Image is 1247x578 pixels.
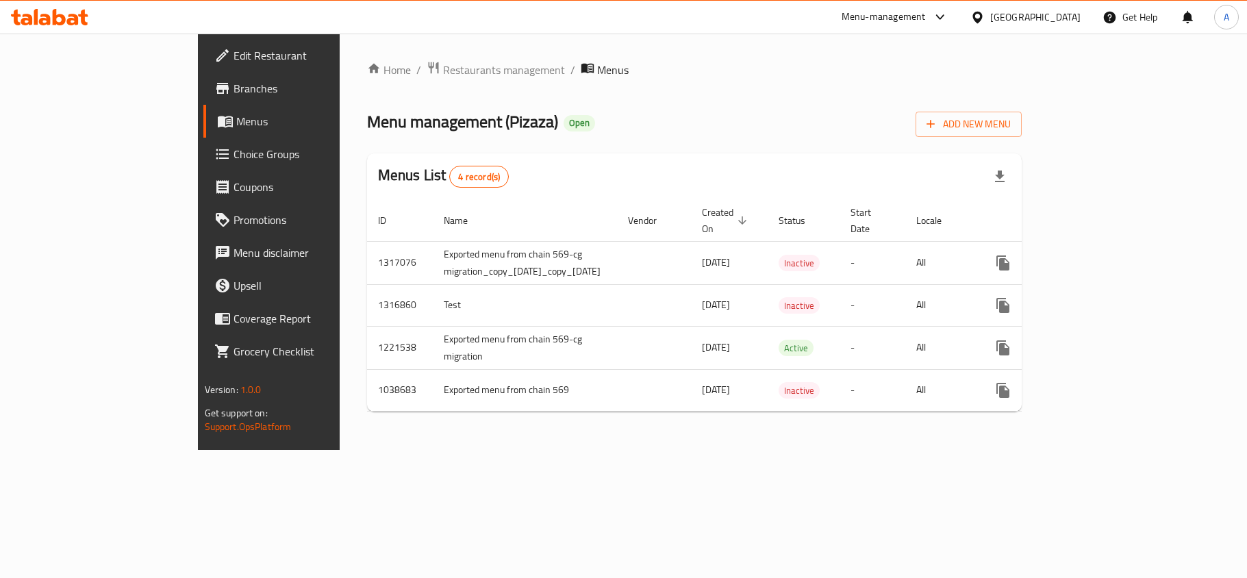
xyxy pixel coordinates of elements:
span: [DATE] [702,296,730,314]
li: / [416,62,421,78]
span: A [1224,10,1229,25]
span: [DATE] [702,253,730,271]
span: Grocery Checklist [234,343,395,360]
button: Change Status [1020,289,1053,322]
span: [DATE] [702,338,730,356]
span: Vendor [628,212,675,229]
td: Exported menu from chain 569 [433,369,617,411]
button: more [987,374,1020,407]
span: Add New Menu [927,116,1011,133]
button: more [987,289,1020,322]
button: Add New Menu [916,112,1022,137]
a: Edit Restaurant [203,39,406,72]
th: Actions [976,200,1129,242]
div: Inactive [779,382,820,399]
h2: Menus List [378,165,509,188]
div: Export file [983,160,1016,193]
a: Restaurants management [427,61,565,79]
span: Open [564,117,595,129]
td: All [905,369,976,411]
a: Grocery Checklist [203,335,406,368]
span: 4 record(s) [450,171,508,184]
td: Exported menu from chain 569-cg migration_copy_[DATE]_copy_[DATE] [433,241,617,284]
span: Edit Restaurant [234,47,395,64]
button: Change Status [1020,331,1053,364]
span: 1.0.0 [240,381,262,399]
span: Branches [234,80,395,97]
nav: breadcrumb [367,61,1022,79]
td: All [905,241,976,284]
span: Coverage Report [234,310,395,327]
a: Support.OpsPlatform [205,418,292,436]
a: Promotions [203,203,406,236]
span: Inactive [779,255,820,271]
button: Change Status [1020,374,1053,407]
table: enhanced table [367,200,1129,412]
span: [DATE] [702,381,730,399]
li: / [570,62,575,78]
span: Locale [916,212,959,229]
td: - [840,284,905,326]
span: Promotions [234,212,395,228]
a: Branches [203,72,406,105]
td: All [905,284,976,326]
div: Total records count [449,166,509,188]
span: Inactive [779,298,820,314]
div: Inactive [779,297,820,314]
td: Test [433,284,617,326]
div: Open [564,115,595,131]
span: Status [779,212,823,229]
span: Menus [597,62,629,78]
span: ID [378,212,404,229]
td: - [840,241,905,284]
span: Created On [702,204,751,237]
button: more [987,247,1020,279]
a: Coupons [203,171,406,203]
span: Upsell [234,277,395,294]
span: Menu management ( Pizaza ) [367,106,558,137]
span: Name [444,212,486,229]
a: Menu disclaimer [203,236,406,269]
td: Exported menu from chain 569-cg migration [433,326,617,369]
span: Get support on: [205,404,268,422]
a: Choice Groups [203,138,406,171]
span: Choice Groups [234,146,395,162]
span: Active [779,340,814,356]
button: Change Status [1020,247,1053,279]
span: Version: [205,381,238,399]
td: - [840,326,905,369]
div: [GEOGRAPHIC_DATA] [990,10,1081,25]
span: Start Date [851,204,889,237]
span: Restaurants management [443,62,565,78]
span: Menus [236,113,395,129]
td: - [840,369,905,411]
a: Menus [203,105,406,138]
span: Menu disclaimer [234,244,395,261]
a: Upsell [203,269,406,302]
a: Coverage Report [203,302,406,335]
div: Menu-management [842,9,926,25]
span: Inactive [779,383,820,399]
button: more [987,331,1020,364]
span: Coupons [234,179,395,195]
td: All [905,326,976,369]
